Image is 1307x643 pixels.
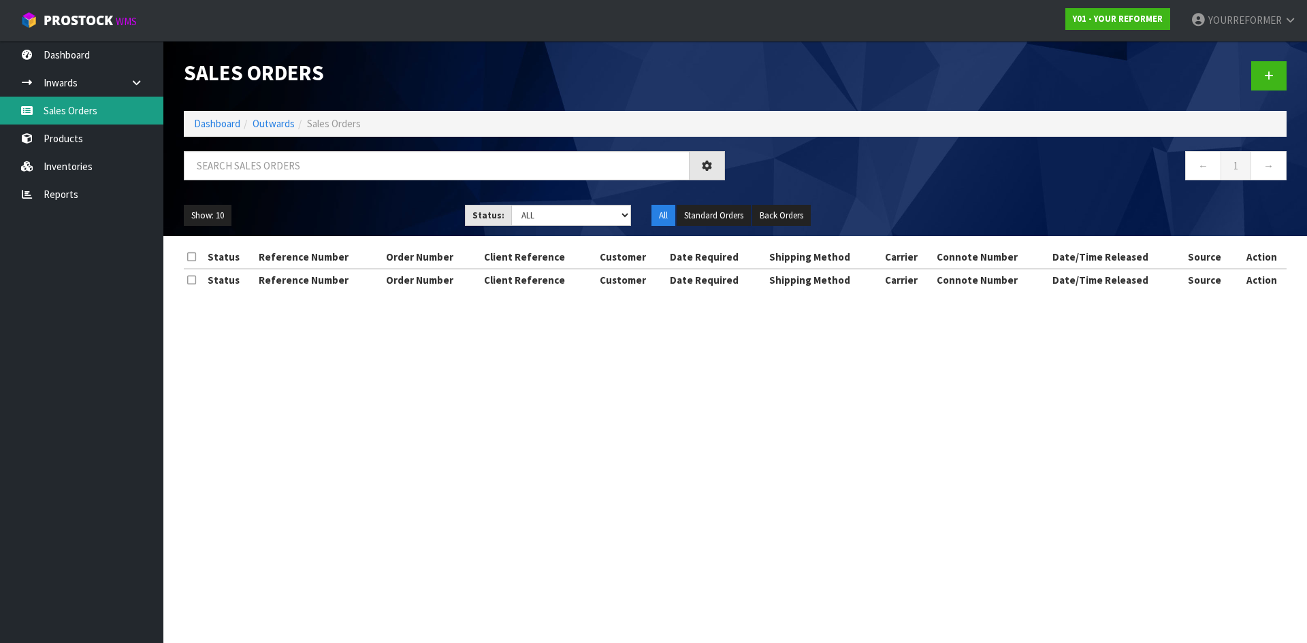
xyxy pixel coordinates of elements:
a: Outwards [253,117,295,130]
th: Date Required [666,269,766,291]
th: Customer [596,269,666,291]
th: Client Reference [481,269,596,291]
th: Reference Number [255,269,383,291]
a: Dashboard [194,117,240,130]
a: 1 [1221,151,1251,180]
strong: Y01 - YOUR REFORMER [1073,13,1163,24]
th: Connote Number [933,269,1049,291]
th: Client Reference [481,246,596,268]
th: Carrier [882,269,933,291]
img: cube-alt.png [20,12,37,29]
th: Status [204,269,255,291]
a: ← [1185,151,1221,180]
th: Action [1237,246,1287,268]
nav: Page navigation [745,151,1287,184]
th: Shipping Method [766,269,882,291]
button: Back Orders [752,205,811,227]
th: Connote Number [933,246,1049,268]
th: Source [1184,246,1238,268]
th: Date/Time Released [1049,246,1184,268]
h1: Sales Orders [184,61,725,84]
a: → [1250,151,1287,180]
small: WMS [116,15,137,28]
th: Carrier [882,246,933,268]
th: Shipping Method [766,246,882,268]
th: Action [1237,269,1287,291]
button: Show: 10 [184,205,231,227]
span: YOURREFORMER [1208,14,1282,27]
th: Order Number [383,246,481,268]
button: Standard Orders [677,205,751,227]
button: All [651,205,675,227]
span: ProStock [44,12,113,29]
th: Customer [596,246,666,268]
th: Date/Time Released [1049,269,1184,291]
span: Sales Orders [307,117,361,130]
th: Order Number [383,269,481,291]
strong: Status: [472,210,504,221]
th: Status [204,246,255,268]
th: Reference Number [255,246,383,268]
th: Source [1184,269,1238,291]
th: Date Required [666,246,766,268]
input: Search sales orders [184,151,690,180]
